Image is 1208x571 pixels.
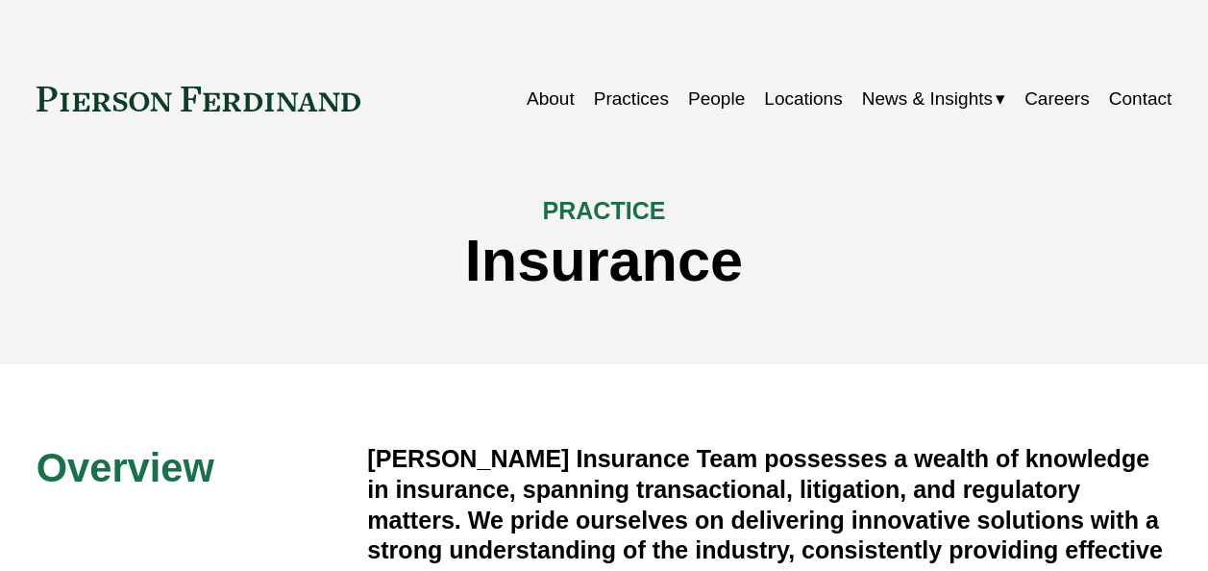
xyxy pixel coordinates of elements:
[1109,81,1171,117] a: Contact
[527,81,575,117] a: About
[862,81,1005,117] a: folder dropdown
[862,83,993,115] span: News & Insights
[764,81,842,117] a: Locations
[542,197,665,224] span: PRACTICE
[37,445,214,490] span: Overview
[688,81,745,117] a: People
[594,81,669,117] a: Practices
[1024,81,1090,117] a: Careers
[37,227,1172,294] h1: Insurance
